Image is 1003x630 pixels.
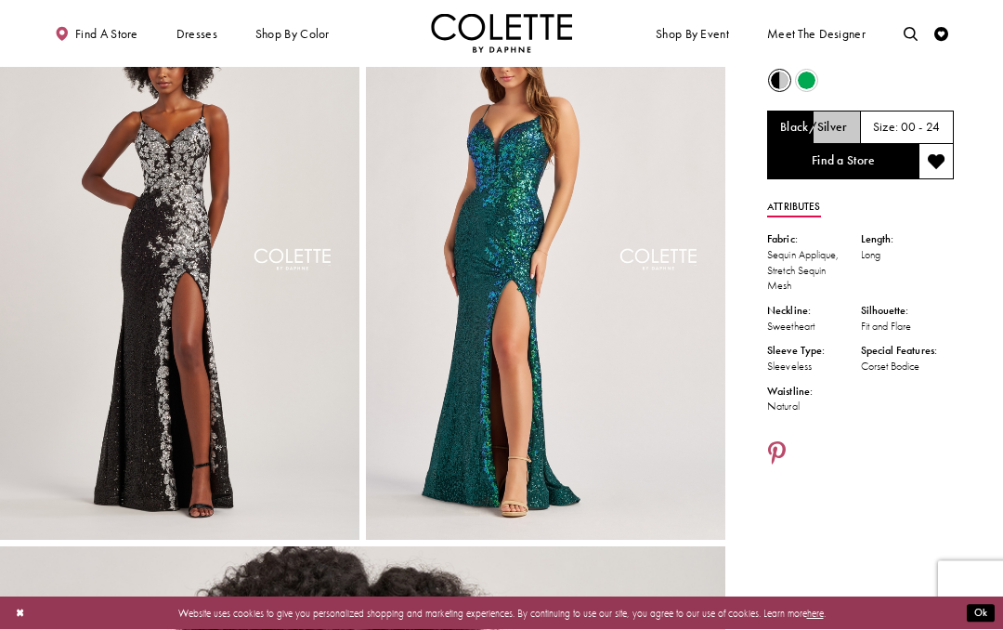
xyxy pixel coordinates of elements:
div: Sweetheart [767,320,860,335]
button: Add to wishlist [918,145,954,180]
div: Length: [861,232,954,248]
a: Attributes [767,198,820,218]
div: Black/Silver [767,69,792,94]
div: Fit and Flare [861,320,954,335]
a: Find a Store [767,145,918,180]
a: Meet the designer [763,14,869,53]
div: Fabric: [767,232,860,248]
div: Neckline: [767,304,860,320]
div: Product color controls state depends on size chosen [767,68,954,95]
div: Natural [767,400,860,415]
h5: 00 - 24 [901,121,941,135]
div: Special Features: [861,344,954,360]
img: Style CL8425 Colette by Daphne #1 default Emerald frontface vertical picture [366,2,725,541]
span: Meet the designer [767,27,866,41]
span: Size: [873,120,898,136]
h5: Chosen color [780,121,848,135]
img: Colette by Daphne [431,14,572,53]
span: Dresses [173,14,221,53]
span: Find a store [75,27,138,41]
button: Close Dialog [8,601,32,626]
span: Shop by color [255,27,330,41]
a: Check Wishlist [931,14,952,53]
span: Shop By Event [656,27,729,41]
div: Waistline: [767,385,860,400]
a: Visit Home Page [431,14,572,53]
a: here [807,607,824,620]
p: Website uses cookies to give you personalized shopping and marketing experiences. By continuing t... [101,604,902,623]
div: Emerald [794,69,819,94]
span: Shop by color [252,14,332,53]
div: Sequin Applique, Stretch Sequin Mesh [767,248,860,295]
a: Full size Style CL8425 Colette by Daphne #1 default Emerald frontface vertical picture [366,2,725,541]
div: Corset Bodice [861,360,954,375]
a: Share using Pinterest - Opens in new tab [767,442,787,469]
span: Dresses [176,27,217,41]
div: Silhouette: [861,304,954,320]
span: Shop By Event [652,14,732,53]
div: Sleeve Type: [767,344,860,360]
a: Find a store [51,14,141,53]
div: Sleeveless [767,360,860,375]
button: Submit Dialog [967,605,995,623]
div: Long [861,248,954,264]
a: Toggle search [900,14,921,53]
